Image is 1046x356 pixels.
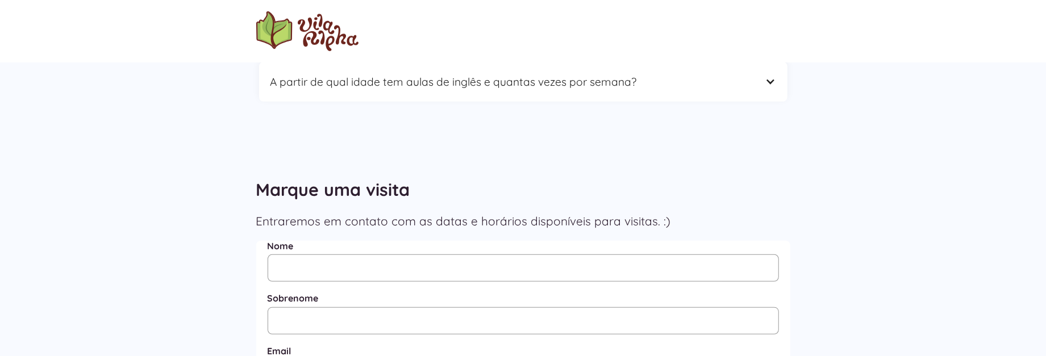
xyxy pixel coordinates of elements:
div: A partir de qual idade tem aulas de inglês e quantas vezes por semana? [259,62,787,102]
p: Entraremos em contato com as datas e horários disponíveis para visitas. :) [256,213,790,229]
div: A partir de qual idade tem aulas de inglês e quantas vezes por semana? [270,73,753,91]
a: home [256,11,359,51]
h2: Marque uma visita [256,173,790,207]
label: Nome [268,241,779,252]
img: logo Escola Vila Alpha [256,11,359,51]
label: Sobrenome [268,293,779,304]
